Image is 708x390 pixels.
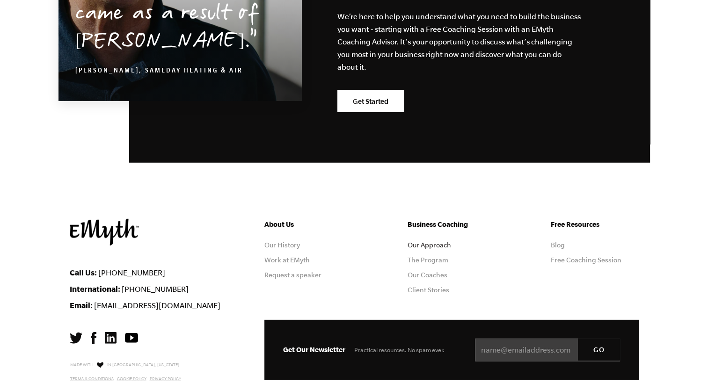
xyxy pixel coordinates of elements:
[264,256,310,264] a: Work at EMyth
[264,271,321,279] a: Request a speaker
[98,268,165,277] a: [PHONE_NUMBER]
[70,376,114,381] a: Terms & Conditions
[70,301,93,310] strong: Email:
[117,376,146,381] a: Cookie Policy
[408,256,448,264] a: The Program
[105,332,117,344] img: LinkedIn
[408,241,451,249] a: Our Approach
[551,241,565,249] a: Blog
[264,219,352,230] h5: About Us
[283,346,345,354] span: Get Our Newsletter
[75,68,243,75] cite: [PERSON_NAME], SameDay Heating & Air
[94,301,220,310] a: [EMAIL_ADDRESS][DOMAIN_NAME]
[70,219,139,246] img: EMyth
[661,345,708,390] iframe: Chat Widget
[70,268,97,277] strong: Call Us:
[91,332,96,344] img: Facebook
[70,332,82,344] img: Twitter
[150,376,181,381] a: Privacy Policy
[122,285,189,293] a: [PHONE_NUMBER]
[551,256,621,264] a: Free Coaching Session
[408,271,447,279] a: Our Coaches
[408,219,496,230] h5: Business Coaching
[661,345,708,390] div: Chat-Widget
[125,333,138,343] img: YouTube
[97,362,103,368] img: Love
[264,241,300,249] a: Our History
[551,219,639,230] h5: Free Resources
[337,10,582,73] p: We’re here to help you understand what you need to build the business you want - starting with a ...
[70,284,120,293] strong: International:
[578,339,620,361] input: GO
[408,286,449,294] a: Client Stories
[475,339,620,362] input: name@emailaddress.com
[337,90,404,113] a: Get Started
[354,347,445,354] span: Practical resources. No spam ever.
